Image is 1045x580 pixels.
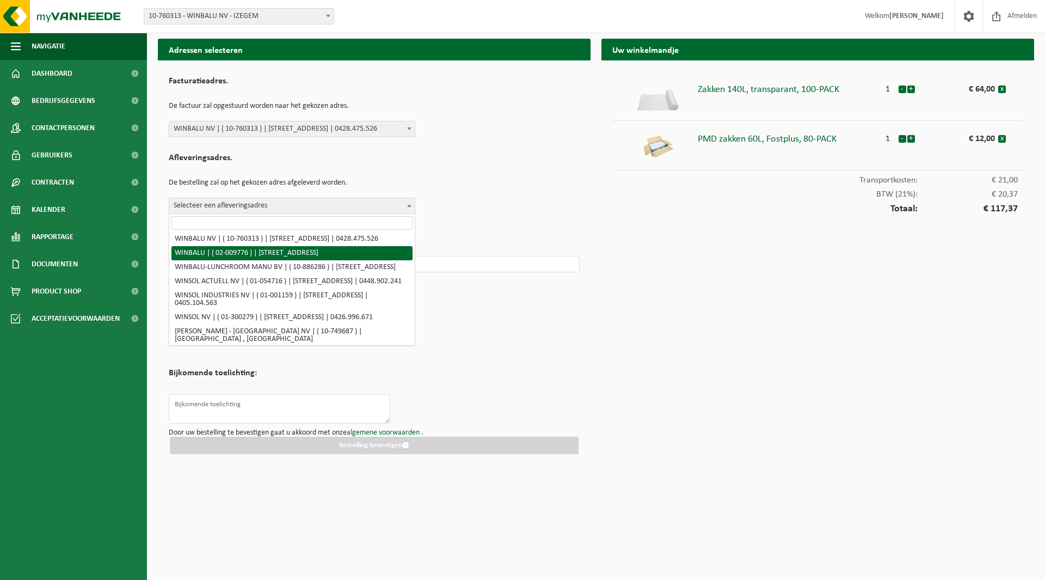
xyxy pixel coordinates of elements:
span: WINBALU NV | ( 10-760313 ) | ROESELAARSESTRAAT 542, 8870 IZEGEM | 0428.475.526 [169,121,415,137]
button: - [899,86,906,93]
div: Zakken 140L, transparant, 100-PACK [698,80,878,95]
button: x [998,86,1006,93]
span: Product Shop [32,278,81,305]
span: Acceptatievoorwaarden [32,305,120,332]
button: + [907,135,915,143]
span: 10-760313 - WINBALU NV - IZEGEM [144,8,334,25]
button: x [998,135,1006,143]
span: Bedrijfsgegevens [32,87,95,114]
span: € 21,00 [918,176,1018,185]
div: € 12,00 [938,129,998,143]
span: € 117,37 [918,204,1018,214]
button: + [907,86,915,93]
span: Dashboard [32,60,72,87]
div: PMD zakken 60L, Fostplus, 80-PACK [698,129,878,144]
span: Gebruikers [32,142,72,169]
img: 01-000492 [642,129,674,162]
span: Selecteer een afleveringsadres [169,198,415,213]
span: Kalender [32,196,65,223]
h2: Adressen selecteren [158,39,591,60]
span: 10-760313 - WINBALU NV - IZEGEM [144,9,334,24]
span: Contracten [32,169,74,196]
p: De bestelling zal op het gekozen adres afgeleverd worden. [169,174,580,192]
li: WINSOL ACTUELL NV | ( 01-054716 ) | [STREET_ADDRESS] | 0448.902.241 [171,274,413,289]
div: 1 [878,80,898,94]
h2: Afleveringsadres. [169,154,580,168]
li: [PERSON_NAME] - [GEOGRAPHIC_DATA] NV | ( 10-749687 ) | [GEOGRAPHIC_DATA] , [GEOGRAPHIC_DATA] [171,325,413,346]
a: algemene voorwaarden . [347,429,423,437]
button: Bestelling bevestigen [170,437,579,454]
span: € 20,37 [918,190,1018,199]
strong: [PERSON_NAME] [889,12,944,20]
p: Door uw bestelling te bevestigen gaat u akkoord met onze [169,429,580,437]
li: WINBALU-LUNCHROOM MANU BV | ( 10-886286 ) | [STREET_ADDRESS] [171,260,413,274]
span: Navigatie [32,33,65,60]
div: 1 [878,129,898,143]
div: Transportkosten: [612,170,1023,185]
span: Rapportage [32,223,73,251]
h2: Bijkomende toelichting: [169,369,257,383]
img: 01-000552 [625,80,691,112]
h2: Uw winkelmandje [601,39,1034,60]
span: Contactpersonen [32,114,95,142]
h2: Facturatieadres. [169,77,580,91]
p: De factuur zal opgestuurd worden naar het gekozen adres. [169,97,580,115]
li: WINSOL NV | ( 01-300279 ) | [STREET_ADDRESS] | 0426.996.671 [171,310,413,325]
div: BTW (21%): [612,185,1023,199]
span: Selecteer een afleveringsadres [169,198,415,214]
button: - [899,135,906,143]
li: WINSOL INDUSTRIES NV | ( 01-001159 ) | [STREET_ADDRESS] | 0405.104.563 [171,289,413,310]
li: WINBALU NV | ( 10-760313 ) | [STREET_ADDRESS] | 0428.475.526 [171,232,413,246]
li: WINBALU | ( 02-009776 ) | [STREET_ADDRESS] [171,246,413,260]
div: Totaal: [612,199,1023,214]
span: Documenten [32,251,78,278]
div: € 64,00 [938,80,998,94]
